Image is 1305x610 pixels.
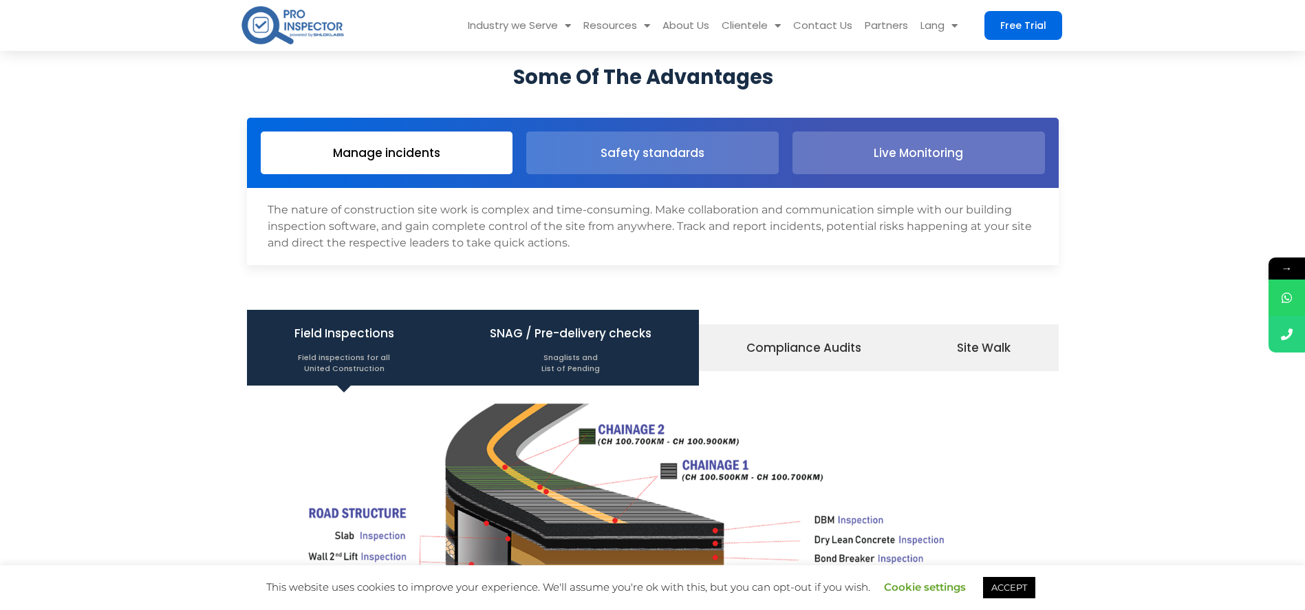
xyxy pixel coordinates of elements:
[1000,21,1046,30] span: Free Trial
[268,202,1038,251] div: The nature of construction site work is complex and time-consuming. Make collaboration and commun...
[526,132,779,174] a: Safety standards
[984,11,1062,40] a: Free Trial
[247,188,1059,265] div: Manage incidents
[261,132,513,174] a: Manage incidents
[294,345,394,374] span: Field inspections for all United Construction
[746,336,861,359] span: Compliance Audits
[874,141,963,165] span: Live Monitoring
[792,132,1045,174] a: Live Monitoring
[884,580,966,593] a: Cookie settings
[490,322,651,374] span: SNAG / Pre-delivery checks
[957,336,1011,359] span: Site Walk
[240,3,345,47] img: pro-inspector-logo
[490,345,651,374] span: Snaglists and List of Pending
[278,68,1008,87] h5: Some of the Advantages
[266,580,1039,593] span: This website uses cookies to improve your experience. We'll assume you're ok with this, but you c...
[294,322,394,374] span: Field Inspections
[333,141,440,165] span: Manage incidents
[1269,257,1305,280] span: →
[601,141,704,165] span: Safety standards
[983,577,1035,598] a: ACCEPT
